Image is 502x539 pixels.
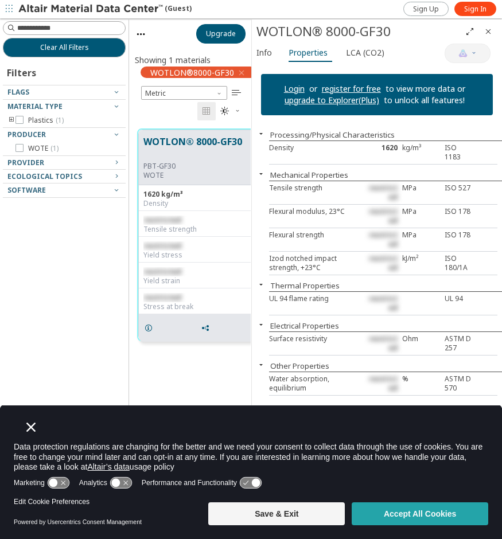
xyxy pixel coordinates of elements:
div: Stress at break [143,302,271,311]
span: ( 1 ) [56,115,64,125]
div: grid [129,120,251,505]
span: WOTLON®8000-GF30 [150,67,234,77]
span: restricted [143,215,181,225]
button: Theme [216,102,246,120]
button: Table View [227,84,246,102]
span: LCA (CO2) [346,44,384,62]
span: Flags [7,87,29,97]
div: ISO 178 [440,207,478,225]
div: Unit System [141,86,227,100]
div: Surface resistivity [269,334,364,353]
span: Properties [289,44,328,62]
span: Upgrade [206,29,236,38]
button: Clear All Filters [3,38,126,57]
button: Close [479,22,497,41]
button: Tile View [197,102,216,120]
span: WOTE [28,144,59,153]
button: Ecological Topics [3,170,126,183]
button: Provider [3,156,126,170]
img: Altair Material Data Center [18,3,165,15]
img: AI Copilot [458,49,468,58]
button: WOTLON® 8000-GF30 [143,135,259,162]
span: restricted [369,230,398,249]
div: ISO 1183 [440,143,478,162]
i: toogle group [7,116,15,125]
button: Close [252,169,270,178]
div: Water absorption, equilibrium [269,374,364,393]
span: restricted [369,206,398,225]
div: Ohm [402,334,440,353]
div: Yield strain [143,276,271,286]
span: Info [256,44,272,62]
span: Material Type [7,101,63,111]
i:  [202,107,211,116]
span: ( 1 ) [50,143,59,153]
div: MPa [402,231,440,249]
i:  [232,88,241,97]
div: ISO 527 [440,183,478,202]
button: Close [252,280,270,289]
div: MPa [402,207,440,225]
span: restricted [143,292,181,302]
div: Density [269,143,364,162]
span: Plastics [28,116,64,125]
p: to view more data or [381,83,470,95]
div: UL 94 [440,294,478,313]
a: upgrade to Explorer(Plus) [285,95,379,106]
div: UL 94 flame rating [269,294,364,313]
span: restricted [369,183,398,202]
p: or [305,83,322,95]
div: 1620 [364,143,402,162]
span: restricted [369,374,398,393]
a: Sign In [454,2,496,16]
div: kg/m³ [402,143,440,162]
div: Flexural strength [269,231,364,249]
span: restricted [369,334,398,353]
a: register for free [322,83,381,94]
p: WOTE [143,171,259,180]
p: to unlock all features! [379,95,469,106]
div: PBT-GF30 [143,162,259,171]
div: ISO 178 [440,231,478,249]
span: Metric [141,86,227,100]
span: Sign Up [413,5,439,14]
div: Yield stress [143,251,271,260]
div: kJ/m² [402,254,440,272]
div: Filters [3,57,42,85]
span: restricted [369,294,398,313]
div: MPa [402,183,440,202]
button: Thermal Properties [270,280,340,291]
button: AI Copilot [445,44,491,63]
button: Details [139,317,163,339]
button: Flags [3,85,126,99]
button: Material Type [3,100,126,114]
div: (Guest) [18,3,192,15]
div: ASTM D 257 [440,334,478,353]
div: Tensile strength [143,225,271,234]
span: Ecological Topics [7,171,82,181]
button: Full Screen [461,22,479,41]
button: Close [252,360,270,369]
div: 1620 kg/m³ [143,190,271,199]
div: ISO 180/1A [440,254,478,272]
a: Login [284,83,305,94]
button: Close [252,129,270,138]
div: % [402,374,440,393]
button: Software [3,183,126,197]
button: Mechanical Properties [270,170,348,180]
span: Software [7,185,46,195]
div: Izod notched impact strength, +23°C [269,254,364,272]
div: Showing 1 materials [135,54,211,65]
span: Clear All Filters [40,43,89,52]
button: Producer [3,128,126,142]
a: Sign Up [403,2,449,16]
button: Other Properties [270,361,329,371]
div: ASTM D 570 [440,374,478,393]
button: Share [196,317,220,339]
span: Producer [7,130,46,139]
span: restricted [143,267,181,276]
div: Tensile strength [269,183,364,202]
span: Provider [7,158,44,167]
button: Upgrade [196,24,246,44]
button: Processing/Physical Characteristics [270,130,395,140]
